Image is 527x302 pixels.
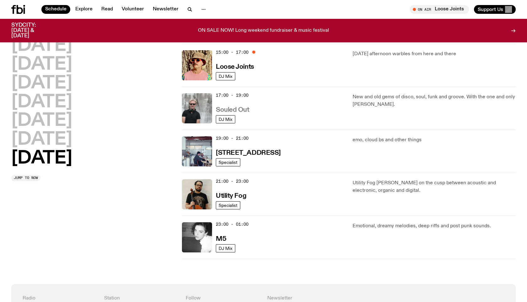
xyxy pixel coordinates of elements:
[182,222,212,252] img: A black and white photo of Lilly wearing a white blouse and looking up at the camera.
[216,221,248,227] span: 23:00 - 01:00
[353,222,516,230] p: Emotional, dreamy melodies, deep riffs and post punk sounds.
[182,136,212,166] img: Pat sits at a dining table with his profile facing the camera. Rhea sits to his left facing the c...
[219,160,237,164] span: Specialist
[353,93,516,108] p: New and old gems of disco, soul, funk and groove. With the one and only [PERSON_NAME].
[11,175,40,181] button: Jump to now
[474,5,516,14] button: Support Us
[216,135,248,141] span: 19:00 - 21:00
[11,75,72,92] button: [DATE]
[186,295,260,301] h4: Follow
[216,64,254,70] h3: Loose Joints
[410,5,469,14] button: On AirLoose Joints
[216,62,254,70] a: Loose Joints
[216,49,248,55] span: 15:00 - 17:00
[216,193,246,199] h3: Utility Fog
[11,131,72,148] button: [DATE]
[216,178,248,184] span: 21:00 - 23:00
[198,28,329,34] p: ON SALE NOW! Long weekend fundraiser & music festival
[72,5,96,14] a: Explore
[219,117,232,121] span: DJ Mix
[149,5,182,14] a: Newsletter
[14,176,38,180] span: Jump to now
[216,235,226,242] a: M5
[216,201,240,209] a: Specialist
[478,7,503,12] span: Support Us
[216,92,248,98] span: 17:00 - 19:00
[353,136,516,144] p: emo, cloud bs and other things
[11,94,72,111] button: [DATE]
[216,150,281,156] h3: [STREET_ADDRESS]
[11,37,72,55] button: [DATE]
[182,93,212,123] img: Stephen looks directly at the camera, wearing a black tee, black sunglasses and headphones around...
[11,150,72,167] button: [DATE]
[219,246,232,251] span: DJ Mix
[353,50,516,58] p: [DATE] afternoon warbles from here and there
[216,105,249,113] a: Souled Out
[23,295,97,301] h4: Radio
[104,295,178,301] h4: Station
[216,115,235,123] a: DJ Mix
[216,158,240,166] a: Specialist
[182,179,212,209] img: Peter holds a cello, wearing a black graphic tee and glasses. He looks directly at the camera aga...
[11,56,72,73] button: [DATE]
[41,5,70,14] a: Schedule
[11,112,72,130] button: [DATE]
[118,5,148,14] a: Volunteer
[216,72,235,80] a: DJ Mix
[11,23,51,39] h3: SYDCITY: [DATE] & [DATE]
[267,295,423,301] h4: Newsletter
[216,107,249,113] h3: Souled Out
[219,203,237,208] span: Specialist
[219,74,232,78] span: DJ Mix
[216,244,235,252] a: DJ Mix
[98,5,117,14] a: Read
[216,148,281,156] a: [STREET_ADDRESS]
[216,191,246,199] a: Utility Fog
[216,236,226,242] h3: M5
[182,50,212,80] img: Tyson stands in front of a paperbark tree wearing orange sunglasses, a suede bucket hat and a pin...
[353,179,516,194] p: Utility Fog [PERSON_NAME] on the cusp between acoustic and electronic, organic and digital.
